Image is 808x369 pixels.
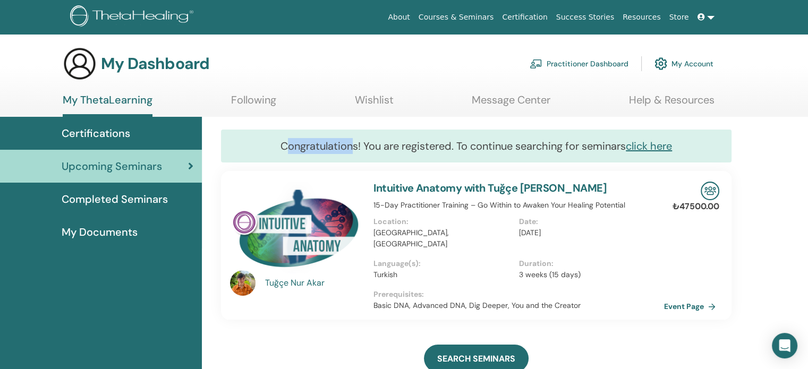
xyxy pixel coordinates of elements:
h3: My Dashboard [101,54,209,73]
a: My Account [654,52,713,75]
a: Practitioner Dashboard [530,52,628,75]
span: Completed Seminars [62,191,168,207]
img: In-Person Seminar [701,182,719,200]
p: 3 weeks (15 days) [519,269,658,280]
img: chalkboard-teacher.svg [530,59,542,68]
div: Congratulations! You are registered. To continue searching for seminars [221,130,732,162]
a: Store [665,7,693,27]
a: Message Center [472,93,550,114]
span: SEARCH SEMINARS [437,353,515,364]
img: cog.svg [654,55,667,73]
a: Certification [498,7,551,27]
img: logo.png [70,5,197,29]
p: Duration : [519,258,658,269]
img: default.jpg [230,270,256,296]
p: 15-Day Practitioner Training – Go Within to Awaken Your Healing Potential [373,200,664,211]
span: Upcoming Seminars [62,158,162,174]
p: [DATE] [519,227,658,238]
a: Success Stories [552,7,618,27]
a: My ThetaLearning [63,93,152,117]
div: Open Intercom Messenger [772,333,797,358]
a: Following [231,93,276,114]
p: Turkish [373,269,512,280]
span: My Documents [62,224,138,240]
a: Help & Resources [629,93,715,114]
p: Prerequisites : [373,289,664,300]
p: [GEOGRAPHIC_DATA], [GEOGRAPHIC_DATA] [373,227,512,250]
p: ₺47500.00 [673,200,719,213]
a: Courses & Seminars [414,7,498,27]
img: Intuitive Anatomy [230,182,361,273]
p: Language(s) : [373,258,512,269]
a: Tuğçe Nur Akar [265,277,363,289]
a: Intuitive Anatomy with Tuğçe [PERSON_NAME] [373,181,607,195]
span: Certifications [62,125,130,141]
a: Wishlist [355,93,394,114]
img: generic-user-icon.jpg [63,47,97,81]
p: Location : [373,216,512,227]
a: About [384,7,414,27]
a: click here [626,139,672,153]
a: Resources [618,7,665,27]
p: Basic DNA, Advanced DNA, Dig Deeper, You and the Creator [373,300,664,311]
a: Event Page [664,298,720,314]
p: Date : [519,216,658,227]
